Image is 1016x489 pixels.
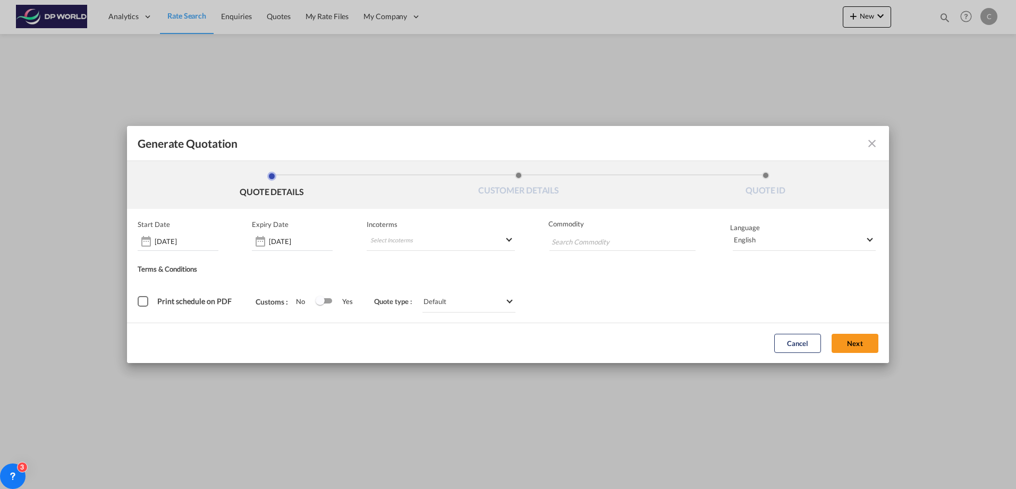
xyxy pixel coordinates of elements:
div: English [734,235,756,244]
p: Start Date [138,220,170,229]
button: Next [832,334,878,353]
p: Expiry Date [252,220,289,229]
span: Incoterms [367,220,515,229]
span: Customs : [256,297,296,306]
span: Language [730,223,760,232]
span: Commodity [548,220,697,228]
input: Search Commodity [552,233,652,250]
span: Yes [332,297,353,306]
input: Expiry date [269,237,333,246]
button: Cancel [774,334,821,353]
md-icon: icon-close fg-AAA8AD cursor m-0 [866,137,878,150]
md-switch: Switch 1 [316,293,332,309]
md-dialog: Generate QuotationQUOTE ... [127,126,889,363]
md-checkbox: Print schedule on PDF [138,296,234,307]
span: No [296,297,316,306]
li: CUSTOMER DETAILS [395,172,642,200]
span: Quote type : [374,297,420,306]
div: Default [424,297,446,306]
li: QUOTE DETAILS [148,172,395,200]
md-select: Select Incoterms [367,232,515,251]
li: QUOTE ID [642,172,889,200]
span: Print schedule on PDF [157,297,232,306]
input: Start date [155,237,218,246]
md-chips-wrap: Chips container with autocompletion. Enter the text area, type text to search, and then use the u... [549,232,696,250]
span: Generate Quotation [138,137,238,150]
div: Terms & Conditions [138,265,508,277]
